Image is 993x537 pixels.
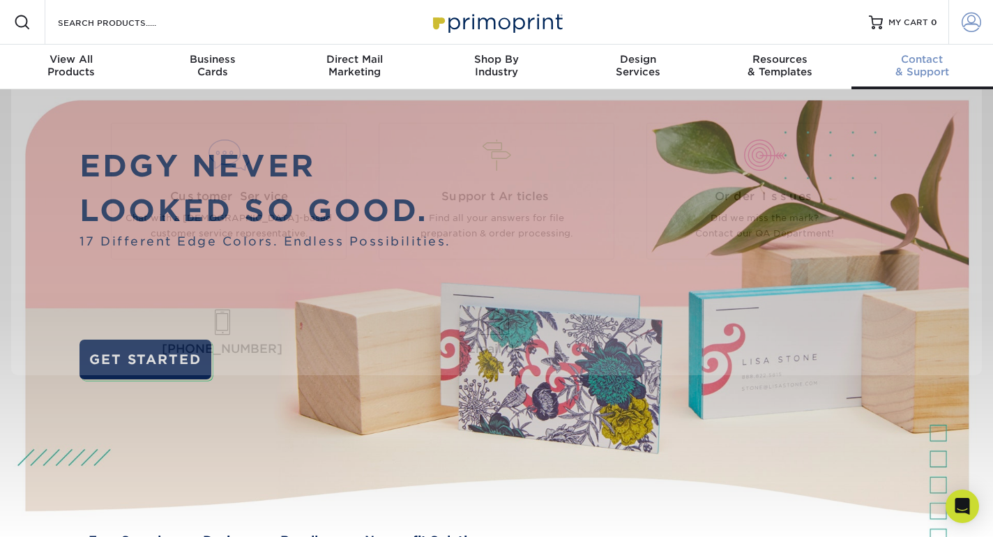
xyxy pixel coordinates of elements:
span: 0 [931,17,937,27]
a: Email Us [361,310,626,358]
div: Marketing [284,53,425,78]
div: Cards [142,53,283,78]
a: Shop ByIndustry [425,45,567,89]
a: Resources& Templates [709,45,851,89]
div: Services [568,53,709,78]
img: Primoprint [427,7,566,37]
span: Resources [709,53,851,66]
span: Customer Service [122,188,335,205]
span: Design [568,53,709,66]
a: Direct MailMarketing [284,45,425,89]
a: Contact& Support [851,45,993,89]
span: Direct Mail [284,53,425,66]
a: BusinessCards [142,45,283,89]
div: Industry [425,53,567,78]
a: Support Articles Find all your answers for file preparation & order processing. [373,123,620,259]
span: Contact [851,53,993,66]
span: MY CART [888,17,928,29]
p: Find all your answers for file preparation & order processing. [390,211,603,242]
span: [PHONE_NUMBER] [89,340,355,358]
p: Chat with a [DEMOGRAPHIC_DATA]-based customer service representative. [122,211,335,242]
p: Did we miss the mark? Contact our QA Department! [658,211,871,242]
div: Open Intercom Messenger [946,490,979,523]
span: Shop By [425,53,567,66]
a: DesignServices [568,45,709,89]
div: & Templates [709,53,851,78]
span: Order Issues [658,188,871,205]
span: Support Articles [390,188,603,205]
span: Business [142,53,283,66]
div: & Support [851,53,993,78]
a: [PHONE_NUMBER] [89,310,355,358]
a: Order Issues Did we miss the mark? Contact our QA Department! [641,123,888,259]
span: Email Us [361,340,626,358]
input: SEARCH PRODUCTS..... [56,14,192,31]
a: Customer Service Chat with a [DEMOGRAPHIC_DATA]-based customer service representative. [105,123,352,259]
